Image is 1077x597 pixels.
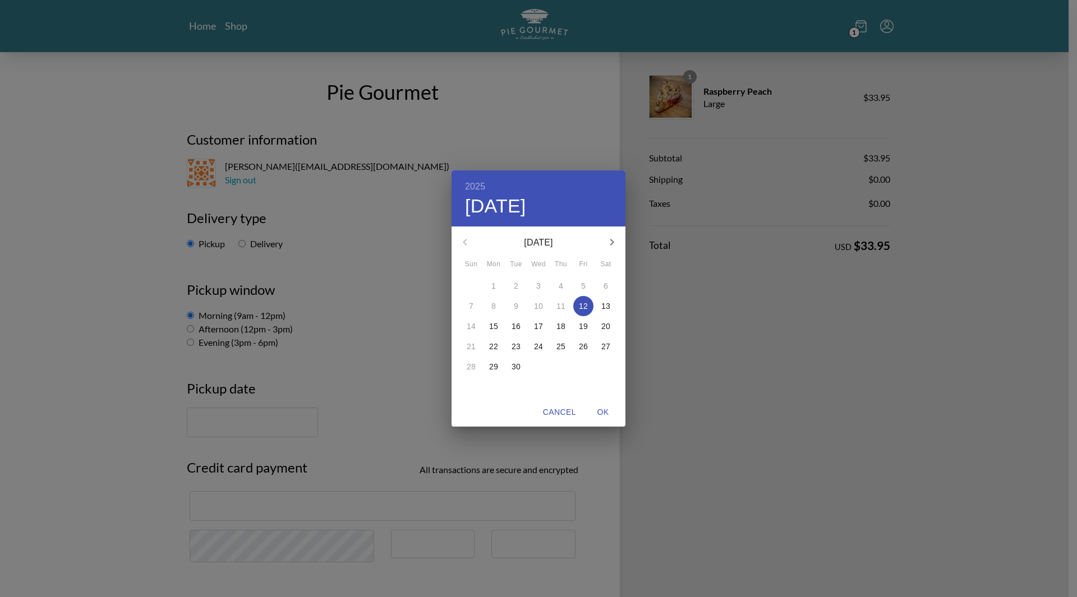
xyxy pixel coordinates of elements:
button: 18 [551,316,571,336]
button: 20 [596,316,616,336]
p: 19 [579,321,588,332]
p: 25 [556,341,565,352]
p: [DATE] [478,236,599,249]
button: 2025 [465,179,485,195]
button: 12 [573,296,593,316]
button: 15 [484,316,504,336]
p: 17 [534,321,543,332]
button: 22 [484,336,504,357]
button: 29 [484,357,504,377]
p: 30 [512,361,521,372]
span: Sun [461,259,481,270]
button: 26 [573,336,593,357]
p: 22 [489,341,498,352]
button: [DATE] [465,195,526,218]
button: 30 [506,357,526,377]
p: 24 [534,341,543,352]
span: Sat [596,259,616,270]
button: 19 [573,316,593,336]
span: Thu [551,259,571,270]
p: 29 [489,361,498,372]
button: OK [585,402,621,423]
p: 16 [512,321,521,332]
button: 25 [551,336,571,357]
span: Wed [528,259,549,270]
span: Fri [573,259,593,270]
span: OK [590,405,616,419]
span: Mon [484,259,504,270]
button: Cancel [538,402,581,423]
p: 26 [579,341,588,352]
p: 12 [579,300,588,312]
p: 23 [512,341,521,352]
p: 18 [556,321,565,332]
span: Tue [506,259,526,270]
button: 13 [596,296,616,316]
p: 13 [601,300,610,312]
button: 24 [528,336,549,357]
button: 17 [528,316,549,336]
p: 15 [489,321,498,332]
button: 23 [506,336,526,357]
p: 27 [601,341,610,352]
button: 27 [596,336,616,357]
span: Cancel [543,405,576,419]
p: 20 [601,321,610,332]
button: 16 [506,316,526,336]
